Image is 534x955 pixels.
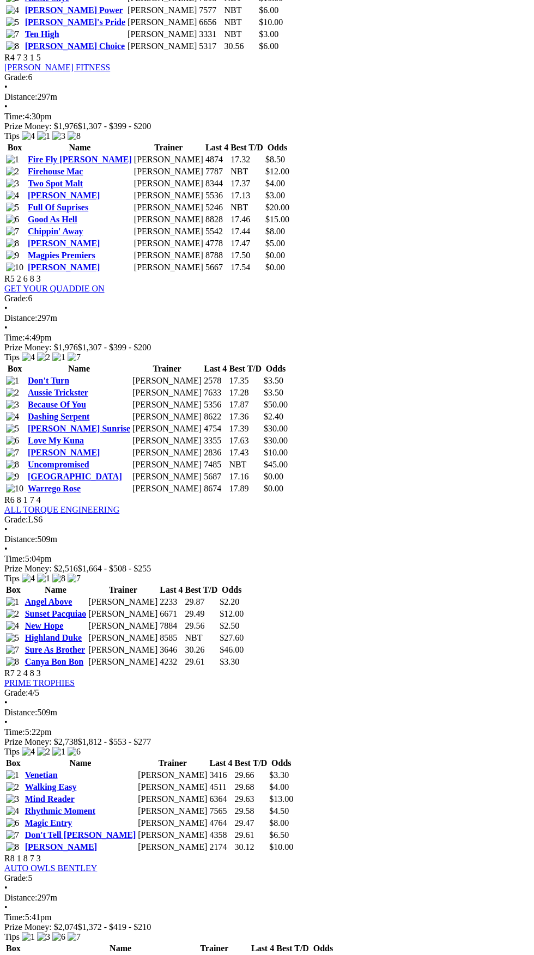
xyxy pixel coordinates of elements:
[4,112,25,121] span: Time:
[259,29,278,39] span: $3.00
[6,818,19,828] img: 6
[264,376,283,385] span: $3.50
[4,554,530,564] div: 5:04pm
[37,352,50,362] img: 2
[6,585,21,594] span: Box
[234,758,268,769] th: Best T/D
[185,632,219,643] td: NBT
[28,203,88,212] a: Full Of Suprises
[4,53,15,62] span: R4
[4,323,8,332] span: •
[28,400,86,409] a: Because Of You
[265,155,285,164] span: $8.50
[220,633,244,642] span: $27.60
[230,166,264,177] td: NBT
[4,63,110,72] a: [PERSON_NAME] FITNESS
[37,574,50,583] img: 1
[6,770,19,780] img: 1
[28,239,100,248] a: [PERSON_NAME]
[4,525,8,534] span: •
[230,214,264,225] td: 17.46
[269,770,289,780] span: $3.30
[25,597,72,606] a: Angel Above
[228,447,262,458] td: 17.43
[133,262,204,273] td: [PERSON_NAME]
[88,632,158,643] td: [PERSON_NAME]
[205,190,229,201] td: 5536
[228,423,262,434] td: 17.39
[198,17,222,28] td: 6656
[185,609,219,619] td: 29.49
[205,154,229,165] td: 4874
[133,214,204,225] td: [PERSON_NAME]
[228,399,262,410] td: 17.87
[6,645,19,655] img: 7
[205,262,229,273] td: 5667
[133,250,204,261] td: [PERSON_NAME]
[133,178,204,189] td: [PERSON_NAME]
[159,632,183,643] td: 8585
[25,794,75,804] a: Mind Reader
[6,597,19,607] img: 1
[6,29,19,39] img: 7
[6,179,19,188] img: 3
[28,167,83,176] a: Firehouse Mac
[264,424,288,433] span: $30.00
[4,727,25,737] span: Time:
[6,215,19,224] img: 6
[4,727,530,737] div: 5:22pm
[4,698,8,707] span: •
[132,387,202,398] td: [PERSON_NAME]
[159,656,183,667] td: 4232
[6,758,21,768] span: Box
[159,621,183,631] td: 7884
[4,495,15,504] span: R6
[4,574,20,583] span: Tips
[230,190,264,201] td: 17.13
[133,166,204,177] td: [PERSON_NAME]
[259,5,278,15] span: $6.00
[25,645,86,654] a: Sure As Brother
[137,770,208,781] td: [PERSON_NAME]
[205,178,229,189] td: 8344
[234,770,268,781] td: 29.66
[37,747,50,757] img: 2
[28,191,100,200] a: [PERSON_NAME]
[203,411,227,422] td: 8622
[4,92,530,102] div: 297m
[4,343,530,352] div: Prize Money: $1,976
[198,41,222,52] td: 5317
[17,274,41,283] span: 2 6 8 3
[264,472,283,481] span: $0.00
[88,609,158,619] td: [PERSON_NAME]
[132,483,202,494] td: [PERSON_NAME]
[4,534,530,544] div: 509m
[230,154,264,165] td: 17.32
[4,294,28,303] span: Grade:
[228,435,262,446] td: 17.63
[203,459,227,470] td: 7485
[133,154,204,165] td: [PERSON_NAME]
[263,363,288,374] th: Odds
[4,737,530,747] div: Prize Money: $2,738
[219,585,244,595] th: Odds
[6,5,19,15] img: 4
[185,597,219,607] td: 29.87
[228,471,262,482] td: 17.16
[203,483,227,494] td: 8674
[220,609,244,618] span: $12.00
[4,717,8,727] span: •
[185,621,219,631] td: 29.56
[37,131,50,141] img: 1
[17,668,41,678] span: 2 4 8 3
[264,388,283,397] span: $3.50
[4,708,37,717] span: Distance:
[220,621,239,630] span: $2.50
[37,932,50,942] img: 3
[4,274,15,283] span: R5
[4,294,530,303] div: 6
[228,483,262,494] td: 17.89
[264,448,288,457] span: $10.00
[28,388,88,397] a: Aussie Trickster
[203,447,227,458] td: 2836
